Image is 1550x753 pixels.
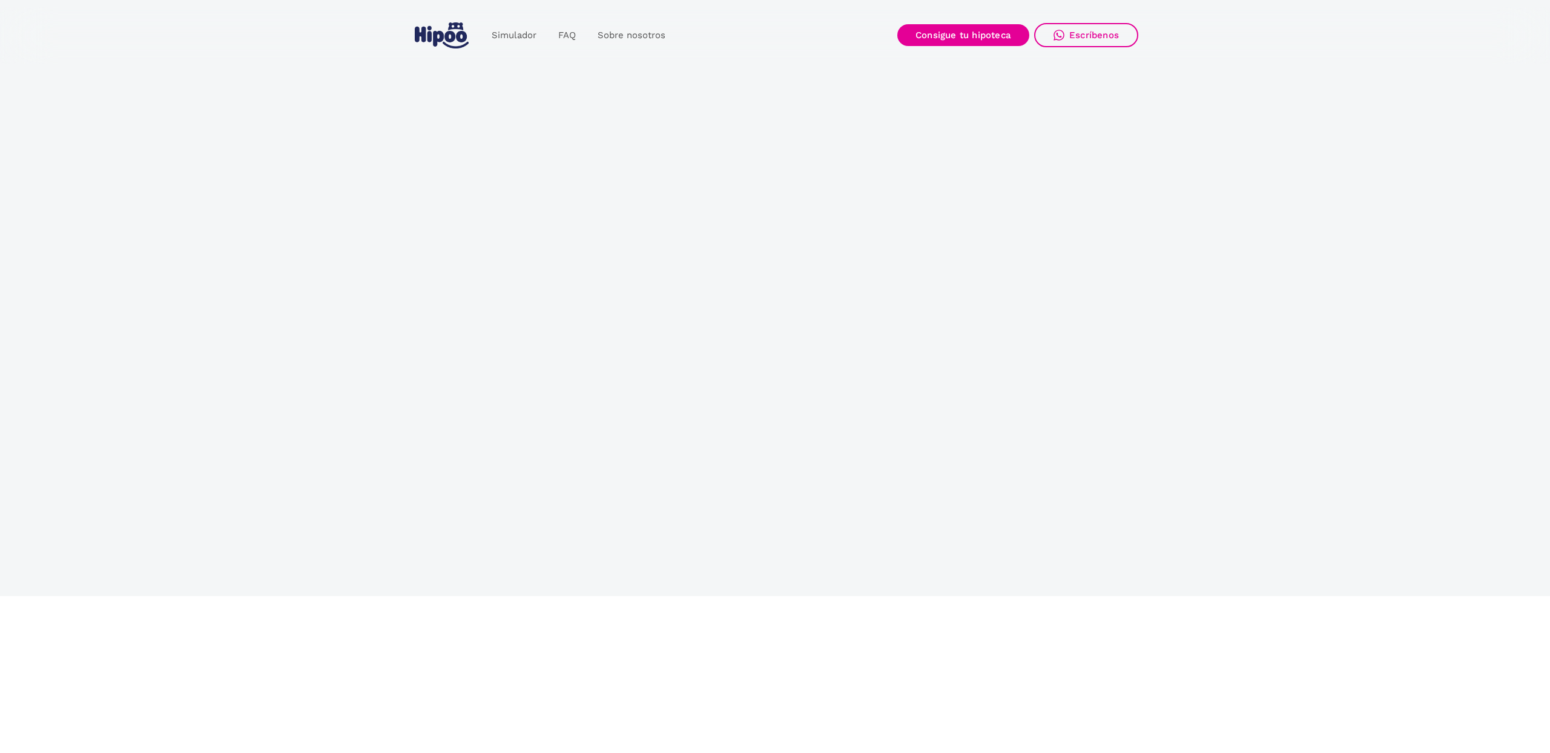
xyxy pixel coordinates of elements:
a: home [412,18,471,53]
a: Simulador [481,24,547,47]
div: Escríbenos [1069,30,1119,41]
a: Sobre nosotros [587,24,676,47]
a: FAQ [547,24,587,47]
a: Consigue tu hipoteca [897,24,1029,46]
a: Escríbenos [1034,23,1138,47]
